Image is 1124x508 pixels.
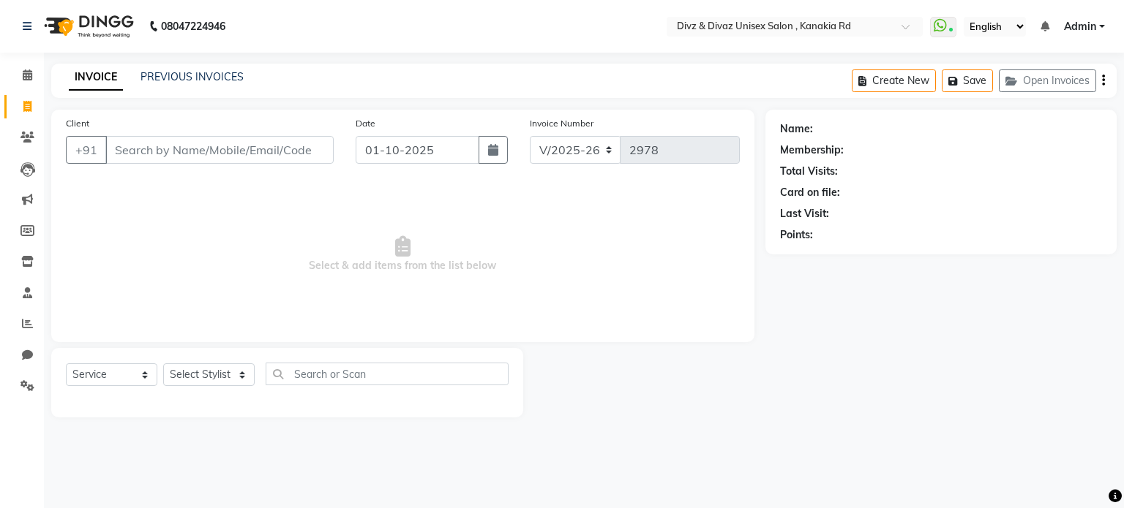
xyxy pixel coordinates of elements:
[161,6,225,47] b: 08047224946
[780,164,838,179] div: Total Visits:
[780,121,813,137] div: Name:
[1064,19,1096,34] span: Admin
[66,117,89,130] label: Client
[66,181,740,327] span: Select & add items from the list below
[266,363,509,385] input: Search or Scan
[999,69,1096,92] button: Open Invoices
[780,227,813,243] div: Points:
[780,185,840,200] div: Card on file:
[780,206,829,221] div: Last Visit:
[530,117,593,130] label: Invoice Number
[66,136,107,164] button: +91
[69,64,123,91] a: INVOICE
[780,143,844,158] div: Membership:
[37,6,138,47] img: logo
[942,69,993,92] button: Save
[140,70,244,83] a: PREVIOUS INVOICES
[356,117,375,130] label: Date
[852,69,936,92] button: Create New
[105,136,334,164] input: Search by Name/Mobile/Email/Code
